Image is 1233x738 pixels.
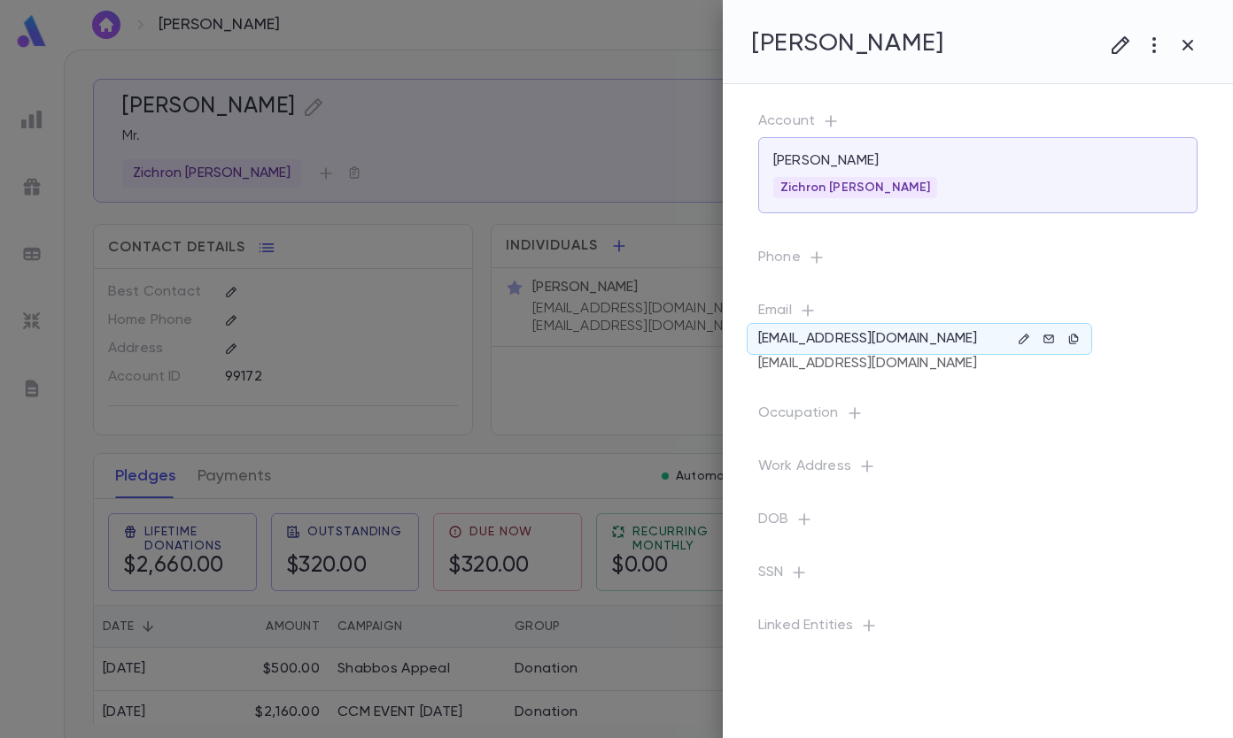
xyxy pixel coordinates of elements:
p: Linked Entities [758,617,1198,642]
p: SSN [758,564,1198,588]
p: [EMAIL_ADDRESS][DOMAIN_NAME] [758,330,977,348]
p: Account [758,112,1198,137]
p: [PERSON_NAME] [773,152,879,170]
p: Phone [758,249,1198,273]
span: Zichron [PERSON_NAME] [773,181,937,195]
p: Email [758,302,1198,327]
div: [EMAIL_ADDRESS][DOMAIN_NAME] [758,348,977,380]
h4: [PERSON_NAME] [751,28,943,58]
p: Occupation [758,404,1198,429]
p: Work Address [758,457,1198,482]
p: DOB [758,511,1198,535]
